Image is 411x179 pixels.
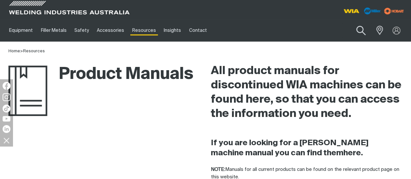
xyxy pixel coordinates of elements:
[382,6,406,16] img: miller
[211,64,403,121] h2: All product manuals for discontinued WIA machines can be found here, so that you can access the i...
[23,49,45,53] a: Resources
[8,64,193,85] h1: Product Manuals
[211,167,225,172] strong: NOTE:
[348,21,374,40] button: Search products
[3,93,10,101] img: Instagram
[5,19,37,42] a: Equipment
[5,19,306,42] nav: Main
[3,125,10,133] img: LinkedIn
[3,116,10,121] img: YouTube
[1,135,12,146] img: hide socials
[71,19,93,42] a: Safety
[343,149,363,157] a: here.
[185,19,211,42] a: Contact
[20,49,23,53] span: >
[93,19,128,42] a: Accessories
[8,49,20,53] a: Home
[128,19,160,42] a: Resources
[3,82,10,90] img: Facebook
[342,23,372,38] input: Product name or item number...
[3,105,10,112] img: TikTok
[37,19,70,42] a: Filler Metals
[160,19,185,42] a: Insights
[211,139,368,157] strong: If you are looking for a [PERSON_NAME] machine manual you can find them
